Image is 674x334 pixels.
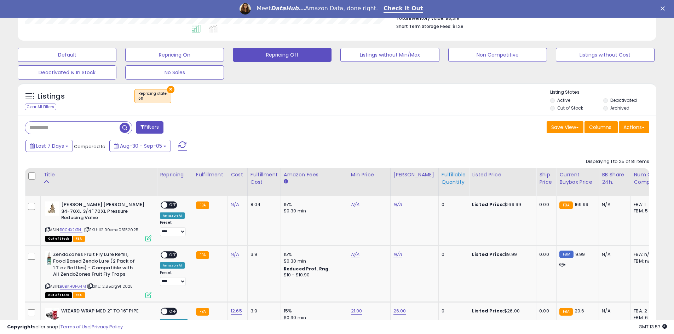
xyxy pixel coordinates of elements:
div: Listed Price [472,171,533,178]
img: Profile image for Georgie [240,3,251,14]
p: Listing States: [550,89,656,96]
span: OFF [167,202,179,208]
span: All listings that are currently out of stock and unavailable for purchase on Amazon [45,292,72,298]
a: Terms of Use [61,323,91,330]
span: 9.99 [575,251,585,258]
div: 3.9 [250,308,275,314]
div: Close [661,6,668,11]
a: Privacy Policy [92,323,123,330]
label: Active [557,97,570,103]
span: OFF [167,252,179,258]
span: FBA [73,292,85,298]
b: Listed Price: [472,251,504,258]
div: $0.30 min [284,208,342,214]
small: FBA [196,251,209,259]
div: off [138,96,167,101]
div: 15% [284,308,342,314]
button: Save View [547,121,583,133]
div: Cost [231,171,244,178]
span: FBA [73,236,85,242]
small: FBA [559,201,572,209]
a: N/A [393,201,402,208]
div: $169.99 [472,201,531,208]
div: 15% [284,251,342,258]
span: All listings that are currently out of stock and unavailable for purchase on Amazon [45,236,72,242]
a: B004X2XB4I [60,227,82,233]
span: Repricing state : [138,91,167,101]
div: $10 - $10.90 [284,272,342,278]
div: seller snap | | [7,324,123,330]
button: Default [18,48,116,62]
div: 0 [442,308,463,314]
small: Amazon Fees. [284,178,288,185]
b: [PERSON_NAME] [PERSON_NAME] 34-70XL 3/4" 70XL Pressure Reducing Valve [61,201,147,223]
div: [PERSON_NAME] [393,171,436,178]
img: 41CVXlwsMCL._SL40_.jpg [45,251,51,265]
div: FBA: 2 [634,308,657,314]
div: Min Price [351,171,387,178]
span: OFF [167,309,179,315]
a: N/A [351,251,359,258]
button: Filters [136,121,163,134]
button: Listings without Cost [556,48,655,62]
div: Clear All Filters [25,104,56,110]
div: Title [44,171,154,178]
div: ASIN: [45,251,151,297]
span: 2025-09-13 13:57 GMT [639,323,667,330]
a: 26.00 [393,307,406,315]
div: 0.00 [539,251,551,258]
label: Deactivated [610,97,637,103]
div: 0 [442,251,463,258]
div: 0 [442,201,463,208]
div: Fulfillable Quantity [442,171,466,186]
label: Out of Stock [557,105,583,111]
span: Columns [589,124,611,131]
div: FBM: 5 [634,208,657,214]
a: N/A [393,251,402,258]
button: Columns [584,121,618,133]
button: Non Competitive [448,48,547,62]
a: N/A [231,251,239,258]
small: FBA [196,308,209,316]
div: 0.00 [539,308,551,314]
div: 3.9 [250,251,275,258]
span: Aug-30 - Sep-05 [120,142,162,150]
a: N/A [231,201,239,208]
div: FBA: 1 [634,201,657,208]
div: $9.99 [472,251,531,258]
div: Current Buybox Price [559,171,596,186]
div: Amazon AI [160,262,185,269]
div: N/A [602,251,625,258]
a: 12.65 [231,307,242,315]
div: 0.00 [539,201,551,208]
button: Last 7 Days [25,140,73,152]
i: DataHub... [271,5,305,12]
b: ZendoZones Fruit Fly Lure Refill, Food Based Zendo Lure (2 Pack of 1.7 oz Bottles) - Compatible w... [53,251,139,279]
button: Aug-30 - Sep-05 [109,140,171,152]
div: Fulfillment [196,171,225,178]
button: Deactivated & In Stock [18,65,116,80]
button: Listings without Min/Max [340,48,439,62]
div: Num of Comp. [634,171,659,186]
div: FBA: n/a [634,251,657,258]
b: Total Inventory Value: [396,15,444,21]
span: $1.28 [453,23,463,30]
button: Repricing Off [233,48,332,62]
div: $26.00 [472,308,531,314]
span: | SKU: 2.85org9112025 [87,283,133,289]
a: Check It Out [384,5,423,13]
span: 20.6 [575,307,584,314]
span: Compared to: [74,143,106,150]
small: FBM [559,251,573,258]
div: 8.04 [250,201,275,208]
span: Last 7 Days [36,142,64,150]
a: N/A [351,201,359,208]
b: Reduced Prof. Rng. [284,266,330,272]
div: Displaying 1 to 25 of 81 items [586,158,649,165]
div: Preset: [160,220,188,236]
button: Actions [619,121,649,133]
b: WIZARD WRAP MED 2" TO 16" PIPE [61,308,147,316]
small: FBA [559,308,572,316]
b: Listed Price: [472,307,504,314]
small: FBA [196,201,209,209]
